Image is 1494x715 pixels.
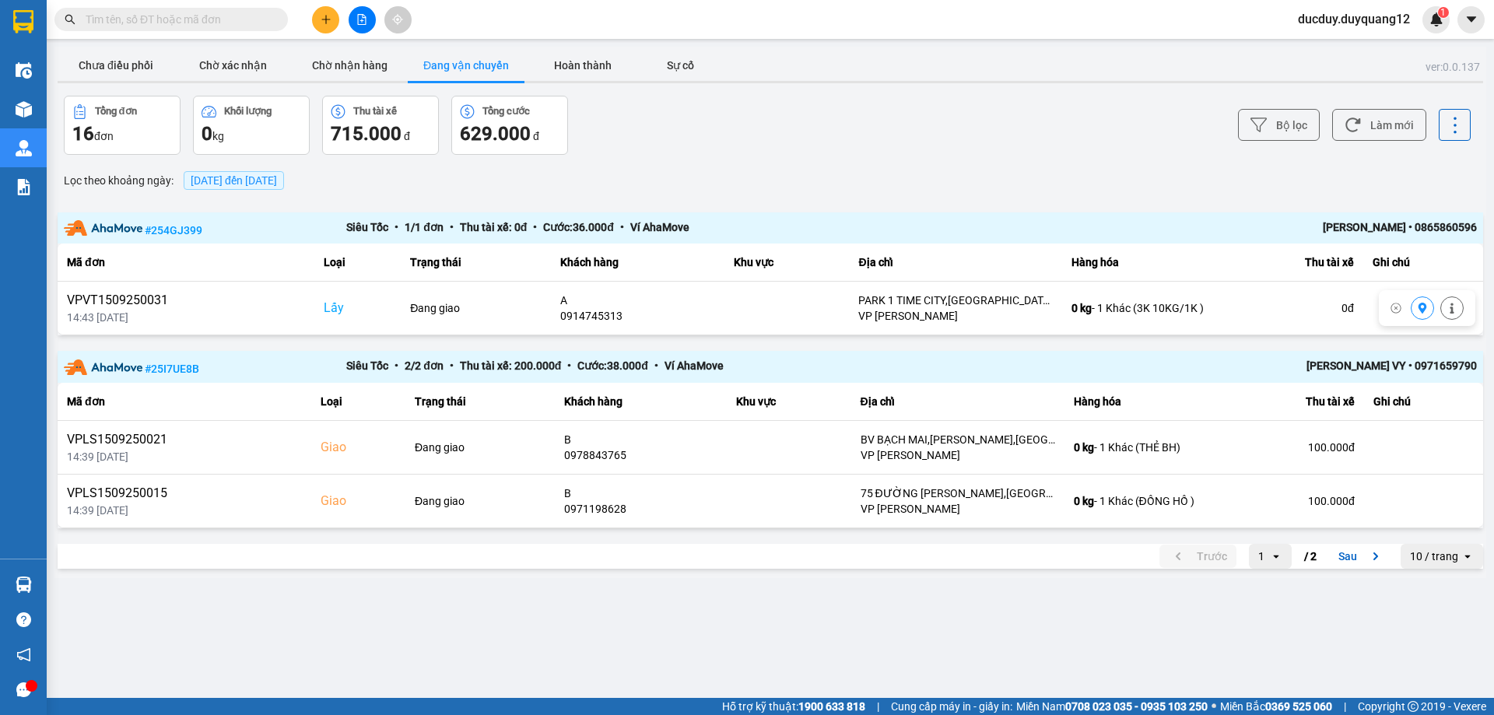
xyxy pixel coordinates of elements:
span: 16 [72,123,94,145]
span: 15/09/2025 đến 15/09/2025 [191,174,277,187]
div: BV BẠCH MAI,[PERSON_NAME],[GEOGRAPHIC_DATA],[GEOGRAPHIC_DATA] [861,432,1055,447]
div: Khối lượng [224,106,272,117]
button: Làm mới [1332,109,1426,141]
span: search [65,14,75,25]
th: Trạng thái [405,383,555,421]
div: 0971198628 [564,501,717,517]
button: Hoàn thành [524,50,641,81]
span: # 25I7UE8B [145,363,199,375]
th: Khách hàng [555,383,727,421]
div: VP [PERSON_NAME] [858,308,1053,324]
div: Thu tài xế [353,106,397,117]
div: Lấy [324,299,391,317]
div: [PERSON_NAME] • 0865860596 [1194,219,1477,238]
button: plus [312,6,339,33]
span: caret-down [1464,12,1478,26]
svg: open [1270,550,1282,563]
div: 0914745313 [560,308,715,324]
th: Ghi chú [1363,244,1483,282]
span: Miền Nam [1016,698,1208,715]
th: Loại [311,383,405,421]
div: 14:43 [DATE] [67,310,305,325]
span: [DATE] đến [DATE] [184,171,284,190]
svg: open [1461,550,1474,563]
span: 0 kg [1074,495,1094,507]
div: VP [PERSON_NAME] [861,447,1055,463]
button: Chờ xác nhận [174,50,291,81]
button: Tổng đơn16đơn [64,96,181,155]
div: kg [202,121,301,146]
span: 0 [202,123,212,145]
button: next page. current page 1 / 2 [1329,545,1394,568]
span: Miền Bắc [1220,698,1332,715]
th: Khu vực [727,383,851,421]
button: Khối lượng0kg [193,96,310,155]
div: 0 đ [1227,300,1353,316]
th: Ghi chú [1364,383,1483,421]
span: ducduy.duyquang12 [1285,9,1422,29]
span: Lọc theo khoảng ngày : [64,172,174,189]
div: Giao [321,492,396,510]
span: • [388,221,405,233]
button: caret-down [1457,6,1485,33]
button: Đang vận chuyển [408,50,524,81]
div: - 1 Khác (3K 10KG/1K ) [1071,300,1208,316]
span: • [527,221,543,233]
div: 14:39 [DATE] [67,449,302,464]
th: Trạng thái [401,244,551,282]
th: Địa chỉ [851,383,1064,421]
sup: 1 [1438,7,1449,18]
span: • [444,359,460,372]
button: previous page. current page 1 / 2 [1159,545,1236,568]
div: [PERSON_NAME] VY • 0971659790 [1194,357,1477,377]
div: Đang giao [415,493,545,509]
div: 100.000 đ [1229,440,1355,455]
img: warehouse-icon [16,62,32,79]
div: VPLS1509250021 [67,430,302,449]
div: đ [331,121,430,146]
span: file-add [356,14,367,25]
th: Mã đơn [58,383,311,421]
img: logo-vxr [13,10,33,33]
div: Tổng đơn [95,106,137,117]
th: Hàng hóa [1064,383,1220,421]
span: Hỗ trợ kỹ thuật: [722,698,865,715]
div: - 1 Khác (THẺ BH) [1074,440,1211,455]
div: Giao [321,438,396,457]
span: ⚪️ [1212,703,1216,710]
th: Loại [314,244,401,282]
strong: 0369 525 060 [1265,700,1332,713]
span: copyright [1408,701,1419,712]
div: VPLS1509250015 [67,484,302,503]
div: 10 / trang [1410,549,1458,564]
span: plus [321,14,331,25]
div: Siêu Tốc 2 / 2 đơn Thu tài xế: 200.000 đ Cước: 38.000 đ Ví AhaMove [346,357,1194,377]
button: Chờ nhận hàng [291,50,408,81]
th: Hàng hóa [1062,244,1218,282]
button: Tổng cước629.000 đ [451,96,568,155]
span: • [388,359,405,372]
img: warehouse-icon [16,140,32,156]
div: Thu tài xế [1229,392,1355,411]
button: file-add [349,6,376,33]
span: # 254GJ399 [145,223,202,236]
img: partner-logo [64,359,142,375]
img: partner-logo [64,220,142,236]
strong: 1900 633 818 [798,700,865,713]
span: | [877,698,879,715]
input: Selected 10 / trang. [1460,549,1461,564]
div: 14:39 [DATE] [67,503,302,518]
div: Đang giao [410,300,542,316]
div: A [560,293,715,308]
span: • [444,221,460,233]
span: notification [16,647,31,662]
div: đơn [72,121,172,146]
th: Địa chỉ [849,244,1062,282]
span: Cung cấp máy in - giấy in: [891,698,1012,715]
span: 0 kg [1074,441,1094,454]
th: Khách hàng [551,244,724,282]
span: message [16,682,31,697]
button: aim [384,6,412,33]
span: / 2 [1304,547,1317,566]
span: 715.000 [331,123,402,145]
